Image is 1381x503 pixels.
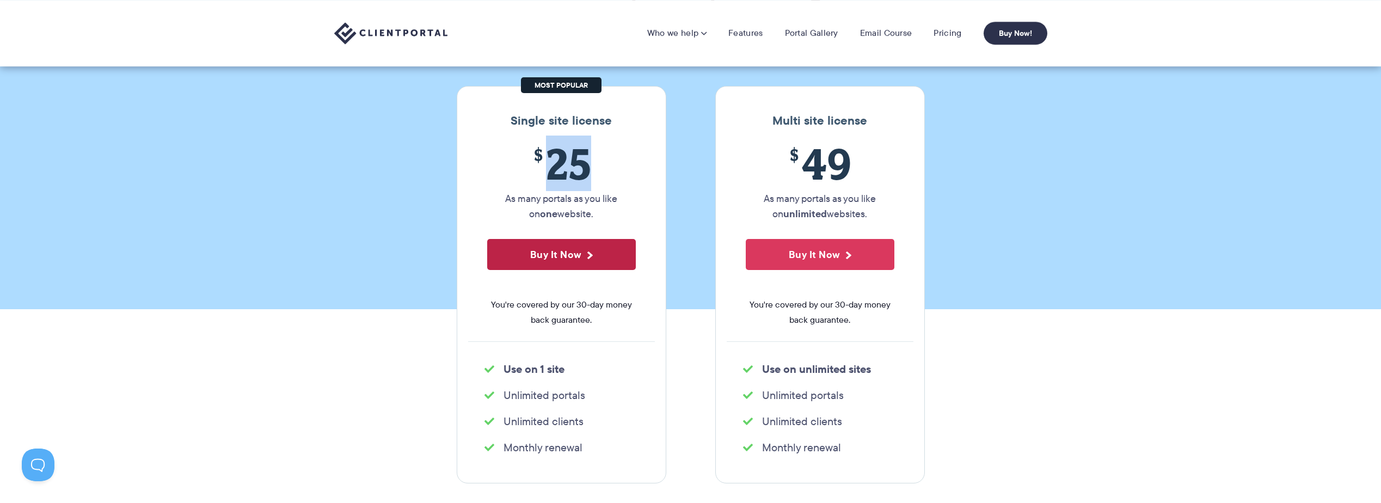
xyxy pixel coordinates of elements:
button: Buy It Now [746,239,894,270]
span: 49 [746,139,894,188]
h3: Multi site license [727,114,913,128]
a: Pricing [934,28,961,39]
strong: Use on unlimited sites [762,361,871,377]
a: Buy Now! [984,22,1047,45]
strong: unlimited [783,206,827,221]
li: Monthly renewal [743,440,897,455]
li: Unlimited portals [743,388,897,403]
span: You're covered by our 30-day money back guarantee. [487,297,636,328]
p: As many portals as you like on websites. [746,191,894,222]
iframe: Toggle Customer Support [22,449,54,481]
a: Email Course [860,28,912,39]
li: Unlimited portals [484,388,639,403]
strong: Use on 1 site [504,361,564,377]
li: Monthly renewal [484,440,639,455]
p: As many portals as you like on website. [487,191,636,222]
h3: Single site license [468,114,655,128]
li: Unlimited clients [743,414,897,429]
li: Unlimited clients [484,414,639,429]
span: You're covered by our 30-day money back guarantee. [746,297,894,328]
a: Features [728,28,763,39]
button: Buy It Now [487,239,636,270]
a: Who we help [647,28,707,39]
span: 25 [487,139,636,188]
a: Portal Gallery [785,28,838,39]
strong: one [540,206,557,221]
